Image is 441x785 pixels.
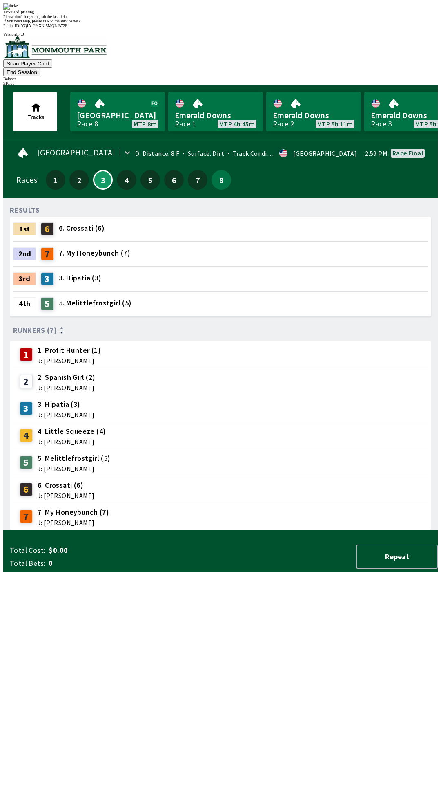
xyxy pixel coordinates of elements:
[135,150,139,157] div: 0
[21,23,68,28] span: YQIA-GYXN-5MQL-B72E
[166,177,182,183] span: 6
[20,510,33,523] div: 7
[38,453,111,464] span: 5. Melittlefrostgirl (5)
[175,121,196,127] div: Race 1
[164,170,184,190] button: 6
[168,92,263,131] a: Emerald DownsRace 1MTP 4h 45m
[3,81,438,85] div: $ 10.00
[3,3,19,10] img: ticket
[175,110,256,121] span: Emerald Downs
[59,298,132,308] span: 5. Melittlefrostgirl (5)
[3,19,82,23] span: If you need help, please talk to the service desk.
[69,170,89,190] button: 2
[71,177,87,183] span: 2
[20,402,33,415] div: 3
[3,10,438,14] div: Ticket 1 of 1 printing
[46,170,65,190] button: 1
[143,177,158,183] span: 5
[38,438,106,445] span: J: [PERSON_NAME]
[41,272,54,285] div: 3
[20,375,33,388] div: 2
[119,177,134,183] span: 4
[3,36,107,58] img: venue logo
[3,23,438,28] div: Public ID:
[27,113,45,121] span: Tracks
[59,273,102,283] span: 3. Hipatia (3)
[10,558,45,568] span: Total Bets:
[13,272,36,285] div: 3rd
[38,480,94,491] span: 6. Crossati (6)
[212,170,231,190] button: 8
[266,92,361,131] a: Emerald DownsRace 2MTP 5h 11m
[20,456,33,469] div: 5
[49,558,177,568] span: 0
[140,170,160,190] button: 5
[59,223,105,233] span: 6. Crossati (6)
[13,92,57,131] button: Tracks
[38,372,96,383] span: 2. Spanish Girl (2)
[48,177,63,183] span: 1
[13,222,36,235] div: 1st
[41,247,54,260] div: 7
[38,399,94,410] span: 3. Hipatia (3)
[38,357,101,364] span: J: [PERSON_NAME]
[3,32,438,36] div: Version 1.4.0
[13,327,57,334] span: Runners (7)
[190,177,205,183] span: 7
[59,248,130,258] span: 7. My Honeybunch (7)
[3,68,40,76] button: End Session
[20,429,33,442] div: 4
[117,170,136,190] button: 4
[96,178,110,182] span: 3
[10,545,45,555] span: Total Cost:
[3,76,438,81] div: Balance
[273,110,354,121] span: Emerald Downs
[356,545,438,569] button: Repeat
[38,507,109,518] span: 7. My Honeybunch (7)
[371,121,392,127] div: Race 3
[77,110,158,121] span: [GEOGRAPHIC_DATA]
[38,411,94,418] span: J: [PERSON_NAME]
[3,59,52,68] button: Scan Player Card
[188,170,207,190] button: 7
[16,177,37,183] div: Races
[38,426,106,437] span: 4. Little Squeeze (4)
[273,121,294,127] div: Race 2
[219,121,255,127] span: MTP 4h 45m
[179,149,224,157] span: Surface: Dirt
[38,465,111,472] span: J: [PERSON_NAME]
[49,545,177,555] span: $0.00
[317,121,353,127] span: MTP 5h 11m
[13,326,428,334] div: Runners (7)
[13,297,36,310] div: 4th
[41,297,54,310] div: 5
[293,150,357,157] div: [GEOGRAPHIC_DATA]
[392,150,423,156] div: Race final
[20,348,33,361] div: 1
[38,519,109,526] span: J: [PERSON_NAME]
[70,92,165,131] a: [GEOGRAPHIC_DATA]Race 8MTP 8m
[38,345,101,356] span: 1. Profit Hunter (1)
[37,149,116,156] span: [GEOGRAPHIC_DATA]
[143,149,179,157] span: Distance: 8 F
[363,552,430,561] span: Repeat
[214,177,229,183] span: 8
[20,483,33,496] div: 6
[134,121,157,127] span: MTP 8m
[3,14,438,19] div: Please don't forget to grab the last ticket
[13,247,36,260] div: 2nd
[93,170,113,190] button: 3
[38,384,96,391] span: J: [PERSON_NAME]
[77,121,98,127] div: Race 8
[224,149,295,157] span: Track Condition: Fast
[41,222,54,235] div: 6
[38,492,94,499] span: J: [PERSON_NAME]
[10,207,40,213] div: RESULTS
[365,150,388,157] span: 2:59 PM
